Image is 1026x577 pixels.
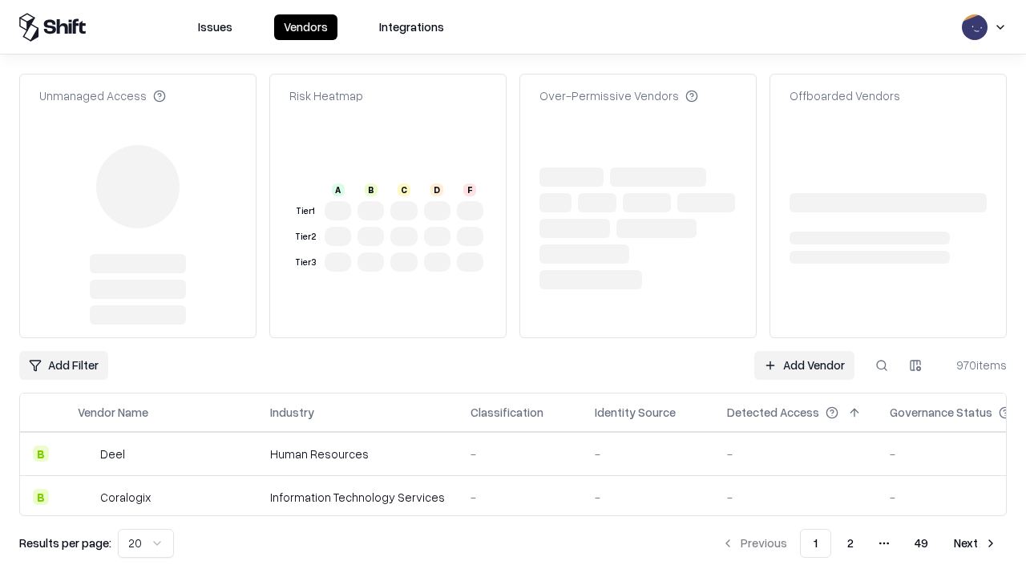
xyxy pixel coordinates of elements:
div: 970 items [943,357,1007,373]
div: B [33,489,49,505]
img: Deel [78,446,94,462]
div: D [430,184,443,196]
div: Tier 1 [293,204,318,218]
div: Human Resources [270,446,445,462]
div: - [595,489,701,506]
div: Identity Source [595,404,676,421]
div: Over-Permissive Vendors [539,87,698,104]
div: Information Technology Services [270,489,445,506]
button: Vendors [274,14,337,40]
div: Detected Access [727,404,819,421]
div: Classification [471,404,543,421]
p: Results per page: [19,535,111,551]
button: 2 [834,529,866,558]
div: - [595,446,701,462]
div: - [727,489,864,506]
div: Tier 3 [293,256,318,269]
button: Integrations [370,14,454,40]
button: Next [944,529,1007,558]
button: Add Filter [19,351,108,380]
div: C [398,184,410,196]
div: Vendor Name [78,404,148,421]
div: Deel [100,446,125,462]
div: Governance Status [890,404,992,421]
button: Issues [188,14,242,40]
nav: pagination [712,529,1007,558]
div: B [33,446,49,462]
div: - [727,446,864,462]
img: Coralogix [78,489,94,505]
div: Unmanaged Access [39,87,166,104]
div: - [471,446,569,462]
a: Add Vendor [754,351,854,380]
div: B [365,184,378,196]
div: Risk Heatmap [289,87,363,104]
div: Tier 2 [293,230,318,244]
button: 1 [800,529,831,558]
button: 49 [902,529,941,558]
div: - [471,489,569,506]
div: Industry [270,404,314,421]
div: F [463,184,476,196]
div: Offboarded Vendors [790,87,900,104]
div: A [332,184,345,196]
div: Coralogix [100,489,151,506]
